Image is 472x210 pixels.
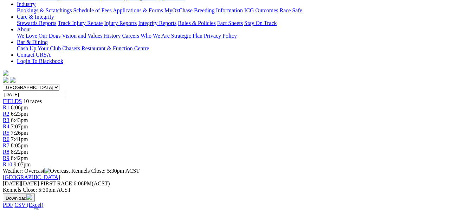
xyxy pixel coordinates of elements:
[3,193,35,202] button: Download
[17,26,31,32] a: About
[279,7,302,13] a: Race Safe
[204,33,237,39] a: Privacy Policy
[40,180,73,186] span: FIRST RACE:
[3,91,65,98] input: Select date
[3,180,39,186] span: [DATE]
[14,202,43,208] a: CSV (Excel)
[171,33,202,39] a: Strategic Plan
[3,155,9,161] a: R9
[3,149,9,155] a: R8
[26,194,32,200] img: download.svg
[71,168,140,174] span: Kennels Close: 5:30pm ACST
[17,33,469,39] div: About
[217,20,243,26] a: Fact Sheets
[17,20,56,26] a: Stewards Reports
[40,180,110,186] span: 6:06PM(ACST)
[17,45,469,52] div: Bar & Dining
[17,45,61,51] a: Cash Up Your Club
[3,117,9,123] a: R3
[3,98,22,104] a: FIELDS
[194,7,243,13] a: Breeding Information
[141,33,170,39] a: Who We Are
[3,77,8,83] img: facebook.svg
[3,161,12,167] a: R10
[11,111,28,117] span: 6:23pm
[3,168,71,174] span: Weather: Overcast
[17,1,35,7] a: Industry
[138,20,176,26] a: Integrity Reports
[244,20,277,26] a: Stay On Track
[62,45,149,51] a: Chasers Restaurant & Function Centre
[11,142,28,148] span: 8:05pm
[23,98,42,104] span: 10 races
[122,33,139,39] a: Careers
[3,180,21,186] span: [DATE]
[58,20,103,26] a: Track Injury Rebate
[14,161,31,167] span: 9:07pm
[10,77,15,83] img: twitter.svg
[3,187,469,193] div: Kennels Close: 5:30pm ACST
[11,149,28,155] span: 8:22pm
[164,7,193,13] a: MyOzChase
[178,20,216,26] a: Rules & Policies
[17,39,48,45] a: Bar & Dining
[104,20,137,26] a: Injury Reports
[17,7,72,13] a: Bookings & Scratchings
[3,142,9,148] a: R7
[11,136,28,142] span: 7:41pm
[73,7,111,13] a: Schedule of Fees
[3,111,9,117] a: R2
[3,123,9,129] a: R4
[11,155,28,161] span: 8:42pm
[17,7,469,14] div: Industry
[44,168,70,174] img: Overcast
[3,130,9,136] a: R5
[11,104,28,110] span: 6:06pm
[113,7,163,13] a: Applications & Forms
[244,7,278,13] a: ICG Outcomes
[11,117,28,123] span: 6:43pm
[3,202,13,208] a: PDF
[62,33,102,39] a: Vision and Values
[17,14,54,20] a: Care & Integrity
[17,52,51,58] a: Contact GRSA
[17,33,60,39] a: We Love Our Dogs
[3,202,469,208] div: Download
[11,123,28,129] span: 7:07pm
[104,33,121,39] a: History
[3,70,8,76] img: logo-grsa-white.png
[11,130,28,136] span: 7:26pm
[17,58,63,64] a: Login To Blackbook
[3,136,9,142] a: R6
[17,20,469,26] div: Care & Integrity
[3,104,9,110] a: R1
[3,174,60,180] a: [GEOGRAPHIC_DATA]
